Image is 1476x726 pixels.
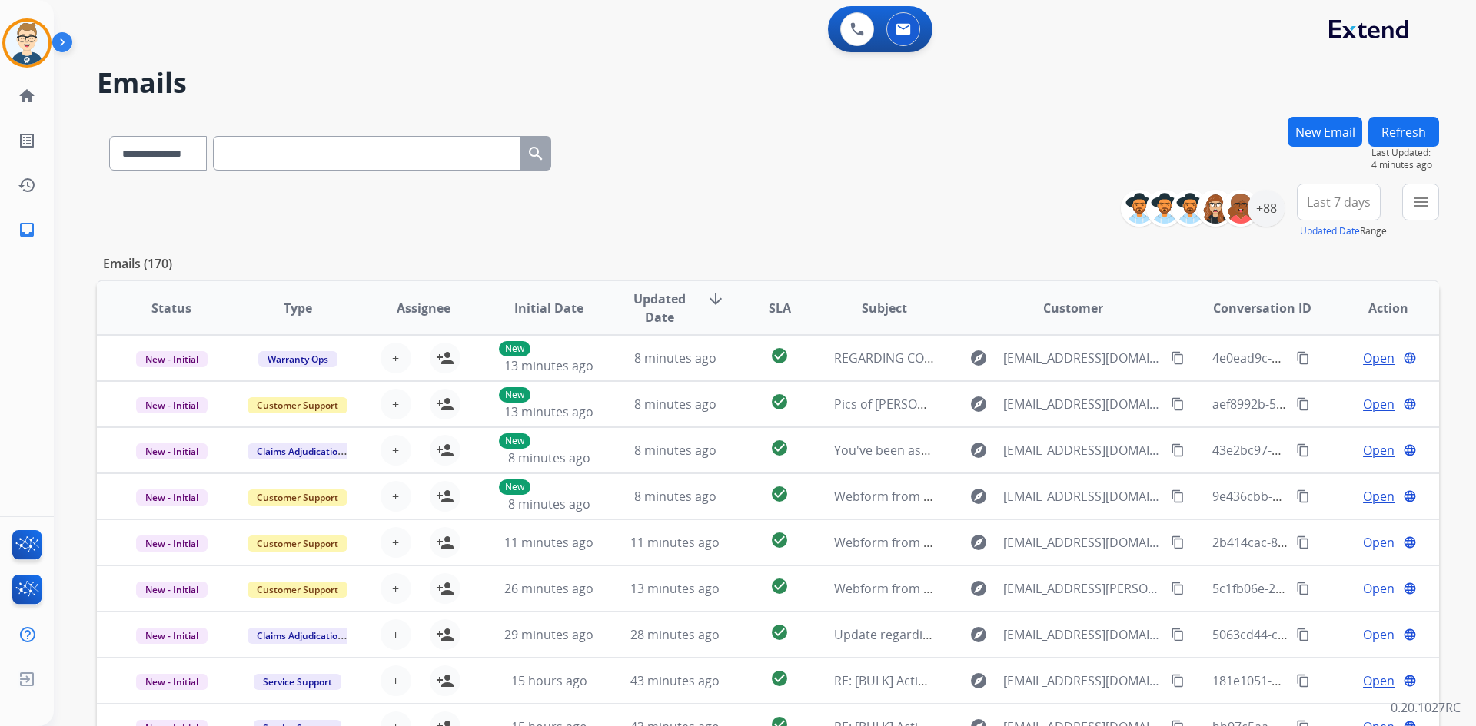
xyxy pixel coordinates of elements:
mat-icon: content_copy [1296,535,1310,549]
mat-icon: person_add [436,395,454,413]
span: 29 minutes ago [504,626,593,643]
mat-icon: check_circle [770,393,789,411]
button: + [381,527,411,558]
p: 0.20.1027RC [1391,698,1461,717]
span: Customer Support [248,489,347,506]
span: REGARDING CONTRACT ID 22501457-3b37-4cb4-85af-252ba79e177f - 79387586 [834,350,1286,366]
span: 15 hours ago [511,672,587,689]
span: [EMAIL_ADDRESS][PERSON_NAME][DOMAIN_NAME] [1003,579,1162,598]
span: Update regarding your fulfillment method for Service Order: 59884994-fd81-4b34-84a2-360c090a1463 [834,626,1421,643]
mat-icon: person_add [436,671,454,690]
span: Warranty Ops [258,351,337,367]
span: 8 minutes ago [508,449,590,466]
mat-icon: language [1403,628,1417,641]
span: RE: [BULK] Action required: Extend claim approved for replacement [834,672,1223,689]
span: New - Initial [136,628,208,644]
mat-icon: content_copy [1296,582,1310,595]
span: 8 minutes ago [634,442,716,459]
span: [EMAIL_ADDRESS][DOMAIN_NAME] [1003,395,1162,413]
span: New - Initial [136,674,208,690]
mat-icon: explore [969,349,988,367]
span: Open [1363,533,1395,552]
span: 13 minutes ago [504,403,593,420]
mat-icon: arrow_downward [706,290,725,308]
span: 8 minutes ago [634,350,716,366]
span: Claims Adjudication [248,628,353,644]
span: Open [1363,395,1395,413]
mat-icon: language [1403,397,1417,411]
mat-icon: content_copy [1296,351,1310,365]
span: Pics of [PERSON_NAME] Desk Chair- Linen H200-07 [834,396,1125,413]
span: Subject [862,299,907,317]
mat-icon: person_add [436,349,454,367]
span: 2b414cac-8d9d-436f-88b0-33f8a6e8ef25 [1212,534,1441,551]
mat-icon: content_copy [1171,582,1185,595]
span: Initial Date [514,299,583,317]
mat-icon: person_add [436,533,454,552]
span: 8 minutes ago [634,488,716,505]
mat-icon: language [1403,582,1417,595]
span: New - Initial [136,535,208,552]
span: [EMAIL_ADDRESS][DOMAIN_NAME] [1003,671,1162,690]
span: New - Initial [136,582,208,598]
button: Last 7 days [1297,184,1381,220]
span: + [392,625,399,644]
mat-icon: explore [969,487,988,506]
span: Last Updated: [1371,147,1439,159]
span: SLA [769,299,791,317]
span: Customer Support [248,535,347,552]
mat-icon: check_circle [770,439,789,457]
span: + [392,533,399,552]
span: Open [1363,625,1395,644]
mat-icon: home [18,87,36,105]
mat-icon: language [1403,674,1417,688]
mat-icon: language [1403,443,1417,457]
mat-icon: explore [969,441,988,459]
p: New [499,433,530,449]
mat-icon: explore [969,533,988,552]
mat-icon: content_copy [1171,351,1185,365]
mat-icon: content_copy [1296,628,1310,641]
span: 4e0ead9c-9687-47f0-b4a4-8f2ef9c83ef3 [1212,350,1437,366]
button: Updated Date [1300,225,1360,237]
span: New - Initial [136,443,208,459]
mat-icon: content_copy [1296,489,1310,503]
span: New - Initial [136,489,208,506]
mat-icon: person_add [436,487,454,506]
div: +88 [1248,190,1285,227]
mat-icon: language [1403,489,1417,503]
span: + [392,349,399,367]
mat-icon: check_circle [770,669,789,688]
span: 9e436cbb-a1c5-4798-8d68-7afa36ecd09d [1212,488,1448,505]
button: + [381,389,411,419]
span: + [392,579,399,598]
span: + [392,487,399,506]
mat-icon: language [1403,351,1417,365]
mat-icon: content_copy [1296,674,1310,688]
span: Range [1300,224,1387,237]
p: Emails (170) [97,254,178,273]
span: Open [1363,349,1395,367]
button: + [381,665,411,696]
mat-icon: check_circle [770,623,789,641]
mat-icon: explore [969,625,988,644]
mat-icon: search [527,144,545,163]
p: New [499,341,530,356]
span: [EMAIL_ADDRESS][DOMAIN_NAME] [1003,487,1162,506]
span: Updated Date [625,290,695,327]
mat-icon: menu [1411,193,1430,211]
mat-icon: check_circle [770,531,789,549]
span: 5c1fb06e-253b-416c-b8bc-4444bdafe3d0 [1212,580,1446,597]
mat-icon: content_copy [1171,674,1185,688]
mat-icon: list_alt [18,131,36,150]
mat-icon: content_copy [1171,489,1185,503]
h2: Emails [97,68,1439,98]
span: New - Initial [136,397,208,413]
span: Open [1363,487,1395,506]
mat-icon: check_circle [770,485,789,503]
span: 181e1051-7a10-47b1-a308-ec87d7646125 [1212,672,1450,689]
span: Open [1363,579,1395,598]
span: Customer [1043,299,1103,317]
span: Last 7 days [1307,199,1371,205]
span: Service Support [254,674,341,690]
